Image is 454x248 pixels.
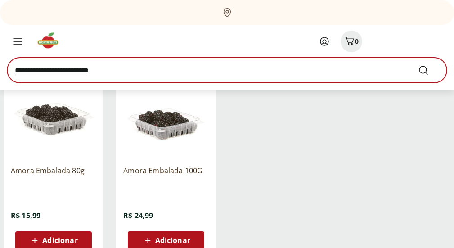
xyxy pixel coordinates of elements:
span: R$ 24,99 [123,211,153,221]
span: Adicionar [155,237,190,244]
img: Hortifruti [36,32,66,50]
a: Amora Embalada 100G [123,166,209,185]
span: R$ 15,99 [11,211,40,221]
img: Amora Embalada 100G [123,73,209,158]
button: Submit Search [418,65,440,76]
span: 0 [355,37,359,45]
img: Amora Embalada 80g [11,73,96,158]
span: Adicionar [42,237,77,244]
input: search [7,58,447,83]
a: Amora Embalada 80g [11,166,96,185]
button: Menu [7,31,29,52]
button: Carrinho [341,31,362,52]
